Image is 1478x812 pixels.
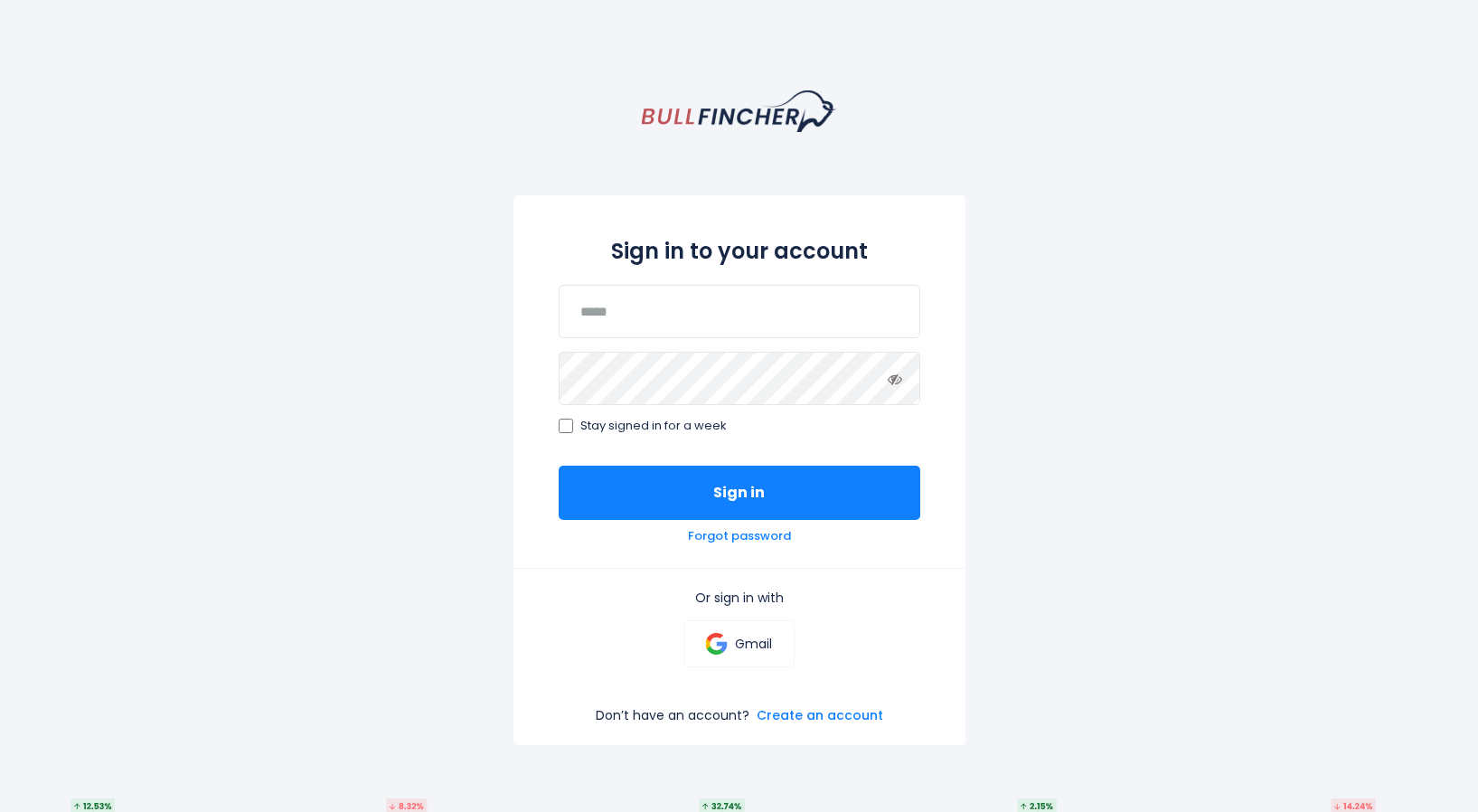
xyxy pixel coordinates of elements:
p: Don’t have an account? [596,707,749,723]
a: homepage [642,90,836,132]
a: Gmail [683,620,795,667]
h2: Sign in to your account [559,235,920,267]
p: Or sign in with [559,590,920,606]
input: Stay signed in for a week [559,419,573,433]
button: Sign in [559,466,920,520]
p: Gmail [735,636,772,652]
a: Forgot password [688,529,791,544]
a: Create an account [757,707,883,723]
span: Stay signed in for a week [580,419,727,434]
